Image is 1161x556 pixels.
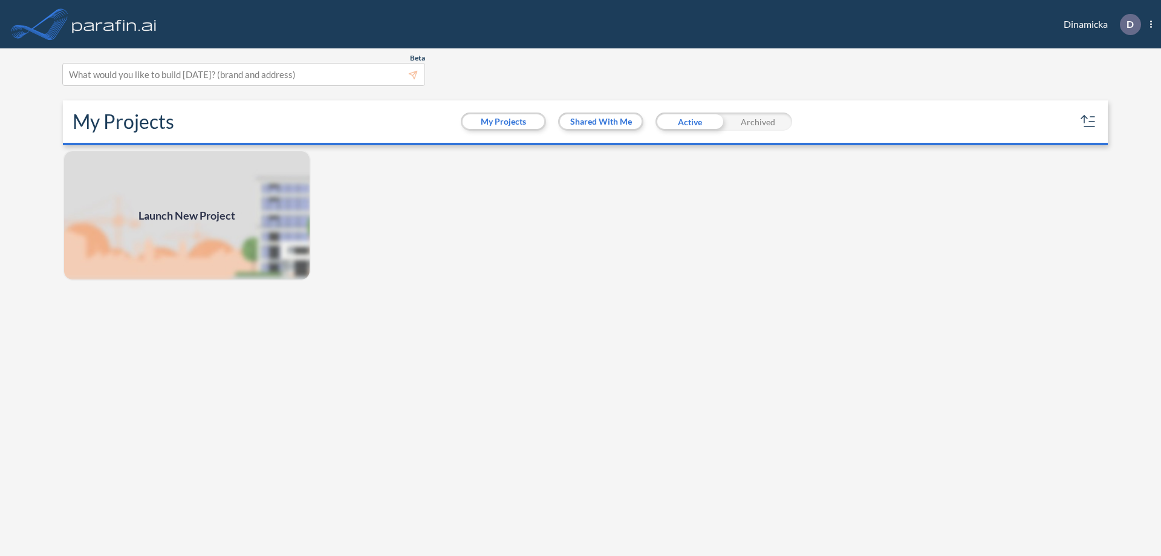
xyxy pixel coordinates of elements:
[463,114,544,129] button: My Projects
[1127,19,1134,30] p: D
[70,12,159,36] img: logo
[724,113,792,131] div: Archived
[63,150,311,281] img: add
[63,150,311,281] a: Launch New Project
[1079,112,1098,131] button: sort
[1046,14,1152,35] div: Dinamicka
[138,208,235,224] span: Launch New Project
[560,114,642,129] button: Shared With Me
[410,53,425,63] span: Beta
[655,113,724,131] div: Active
[73,110,174,133] h2: My Projects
